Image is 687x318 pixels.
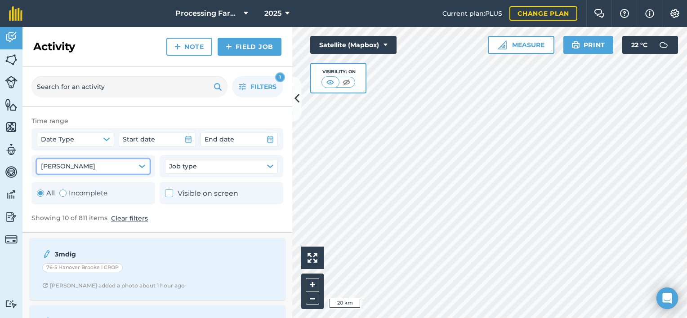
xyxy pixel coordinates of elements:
img: svg+xml;base64,PHN2ZyB4bWxucz0iaHR0cDovL3d3dy53My5vcmcvMjAwMC9zdmciIHdpZHRoPSI1NiIgaGVpZ2h0PSI2MC... [5,53,18,66]
button: Filters [232,76,283,97]
button: 22 °C [622,36,678,54]
label: Visible on screen [165,188,238,199]
img: svg+xml;base64,PHN2ZyB4bWxucz0iaHR0cDovL3d3dy53My5vcmcvMjAwMC9zdmciIHdpZHRoPSIxNyIgaGVpZ2h0PSIxNy... [645,8,654,19]
img: svg+xml;base64,PHN2ZyB4bWxucz0iaHR0cDovL3d3dy53My5vcmcvMjAwMC9zdmciIHdpZHRoPSI1MCIgaGVpZ2h0PSI0MC... [325,78,336,87]
img: svg+xml;base64,PD94bWwgdmVyc2lvbj0iMS4wIiBlbmNvZGluZz0idXRmLTgiPz4KPCEtLSBHZW5lcmF0b3I6IEFkb2JlIE... [5,31,18,44]
div: Toggle Activity [37,188,107,199]
button: [PERSON_NAME] [37,159,150,173]
h2: Activity [33,40,75,54]
a: Change plan [509,6,577,21]
a: Note [166,38,212,56]
span: Showing 10 of 811 items [31,213,107,223]
button: Date Type [37,132,114,146]
button: + [306,278,319,291]
img: svg+xml;base64,PHN2ZyB4bWxucz0iaHR0cDovL3d3dy53My5vcmcvMjAwMC9zdmciIHdpZHRoPSI1NiIgaGVpZ2h0PSI2MC... [5,120,18,134]
img: svg+xml;base64,PHN2ZyB4bWxucz0iaHR0cDovL3d3dy53My5vcmcvMjAwMC9zdmciIHdpZHRoPSIxNCIgaGVpZ2h0PSIyNC... [174,41,181,52]
img: svg+xml;base64,PD94bWwgdmVyc2lvbj0iMS4wIiBlbmNvZGluZz0idXRmLTgiPz4KPCEtLSBHZW5lcmF0b3I6IEFkb2JlIE... [5,143,18,156]
button: Print [563,36,614,54]
span: Date Type [41,134,74,144]
img: Clock with arrow pointing clockwise [42,283,48,288]
div: Time range [31,116,283,126]
span: Job type [169,161,197,171]
a: 3mdig76-5 Hanover Brooke I CROPClock with arrow pointing clockwise[PERSON_NAME] added a photo abo... [35,243,280,295]
img: svg+xml;base64,PD94bWwgdmVyc2lvbj0iMS4wIiBlbmNvZGluZz0idXRmLTgiPz4KPCEtLSBHZW5lcmF0b3I6IEFkb2JlIE... [42,249,51,260]
img: A cog icon [669,9,680,18]
img: svg+xml;base64,PHN2ZyB4bWxucz0iaHR0cDovL3d3dy53My5vcmcvMjAwMC9zdmciIHdpZHRoPSIxOSIgaGVpZ2h0PSIyNC... [214,81,222,92]
span: Processing Farms [175,8,240,19]
img: svg+xml;base64,PD94bWwgdmVyc2lvbj0iMS4wIiBlbmNvZGluZz0idXRmLTgiPz4KPCEtLSBHZW5lcmF0b3I6IEFkb2JlIE... [5,233,18,246]
div: Visibility: On [321,68,356,75]
button: – [306,291,319,305]
img: svg+xml;base64,PD94bWwgdmVyc2lvbj0iMS4wIiBlbmNvZGluZz0idXRmLTgiPz4KPCEtLSBHZW5lcmF0b3I6IEFkb2JlIE... [5,300,18,308]
label: All [37,188,55,199]
img: svg+xml;base64,PHN2ZyB4bWxucz0iaHR0cDovL3d3dy53My5vcmcvMjAwMC9zdmciIHdpZHRoPSIxNCIgaGVpZ2h0PSIyNC... [226,41,232,52]
label: Incomplete [59,188,107,199]
button: End date [201,132,278,146]
button: Clear filters [111,213,148,223]
img: A question mark icon [619,9,630,18]
div: 76-5 Hanover Brooke I CROP [42,263,123,272]
button: Start date [119,132,196,146]
img: svg+xml;base64,PD94bWwgdmVyc2lvbj0iMS4wIiBlbmNvZGluZz0idXRmLTgiPz4KPCEtLSBHZW5lcmF0b3I6IEFkb2JlIE... [5,165,18,179]
img: svg+xml;base64,PHN2ZyB4bWxucz0iaHR0cDovL3d3dy53My5vcmcvMjAwMC9zdmciIHdpZHRoPSIxOSIgaGVpZ2h0PSIyNC... [571,40,580,50]
img: svg+xml;base64,PD94bWwgdmVyc2lvbj0iMS4wIiBlbmNvZGluZz0idXRmLTgiPz4KPCEtLSBHZW5lcmF0b3I6IEFkb2JlIE... [5,76,18,88]
a: Field Job [218,38,281,56]
img: svg+xml;base64,PD94bWwgdmVyc2lvbj0iMS4wIiBlbmNvZGluZz0idXRmLTgiPz4KPCEtLSBHZW5lcmF0b3I6IEFkb2JlIE... [5,188,18,201]
img: fieldmargin Logo [9,6,22,21]
input: Search for an activity [31,76,228,97]
strong: 3mdig [55,249,197,259]
span: Filters [250,82,277,92]
img: svg+xml;base64,PHN2ZyB4bWxucz0iaHR0cDovL3d3dy53My5vcmcvMjAwMC9zdmciIHdpZHRoPSI1MCIgaGVpZ2h0PSI0MC... [341,78,352,87]
img: Four arrows, one pointing top left, one top right, one bottom right and the last bottom left [308,253,317,263]
img: Two speech bubbles overlapping with the left bubble in the forefront [594,9,605,18]
button: Job type [165,159,278,173]
img: Ruler icon [498,40,507,49]
span: [PERSON_NAME] [41,161,95,171]
span: Start date [123,134,155,144]
button: Measure [488,36,554,54]
img: svg+xml;base64,PD94bWwgdmVyc2lvbj0iMS4wIiBlbmNvZGluZz0idXRmLTgiPz4KPCEtLSBHZW5lcmF0b3I6IEFkb2JlIE... [5,210,18,224]
img: svg+xml;base64,PD94bWwgdmVyc2lvbj0iMS4wIiBlbmNvZGluZz0idXRmLTgiPz4KPCEtLSBHZW5lcmF0b3I6IEFkb2JlIE... [655,36,673,54]
span: End date [205,134,234,144]
img: svg+xml;base64,PHN2ZyB4bWxucz0iaHR0cDovL3d3dy53My5vcmcvMjAwMC9zdmciIHdpZHRoPSI1NiIgaGVpZ2h0PSI2MC... [5,98,18,111]
div: Open Intercom Messenger [656,287,678,309]
button: Satellite (Mapbox) [310,36,397,54]
div: [PERSON_NAME] added a photo about 1 hour ago [42,282,185,289]
span: 22 ° C [631,36,647,54]
span: 2025 [264,8,281,19]
span: Current plan : PLUS [442,9,502,18]
div: 1 [275,72,285,82]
